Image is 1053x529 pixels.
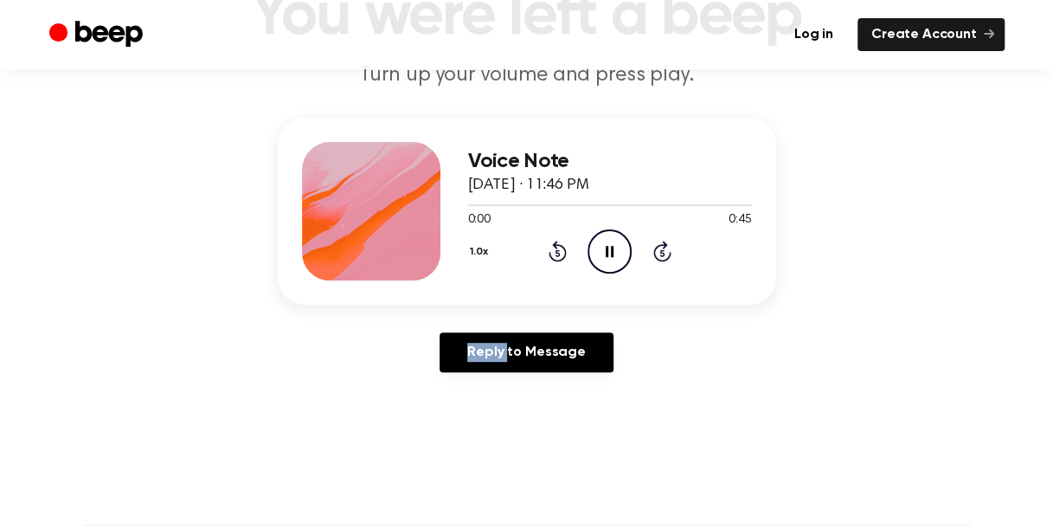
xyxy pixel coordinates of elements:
a: Create Account [857,18,1005,51]
span: [DATE] · 11:46 PM [468,177,589,193]
a: Reply to Message [440,332,613,372]
span: 0:45 [729,211,751,229]
button: 1.0x [468,237,495,267]
a: Beep [49,18,147,52]
a: Log in [780,18,847,51]
h3: Voice Note [468,150,752,173]
p: Turn up your volume and press play. [195,61,859,90]
span: 0:00 [468,211,491,229]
